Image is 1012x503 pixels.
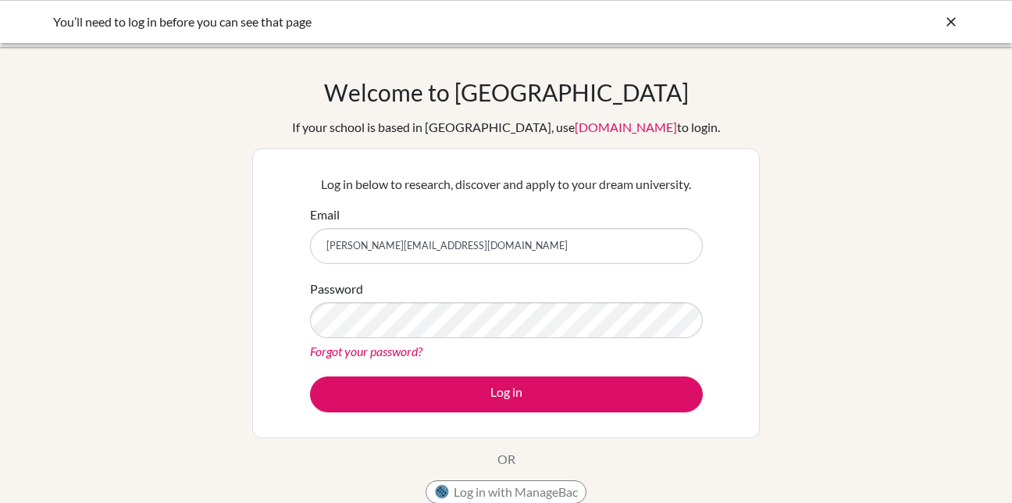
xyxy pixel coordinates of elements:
[310,175,703,194] p: Log in below to research, discover and apply to your dream university.
[575,120,677,134] a: [DOMAIN_NAME]
[310,376,703,412] button: Log in
[292,118,720,137] div: If your school is based in [GEOGRAPHIC_DATA], use to login.
[310,205,340,224] label: Email
[324,78,689,106] h1: Welcome to [GEOGRAPHIC_DATA]
[497,450,515,469] p: OR
[310,344,422,359] a: Forgot your password?
[53,12,725,31] div: You’ll need to log in before you can see that page
[310,280,363,298] label: Password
